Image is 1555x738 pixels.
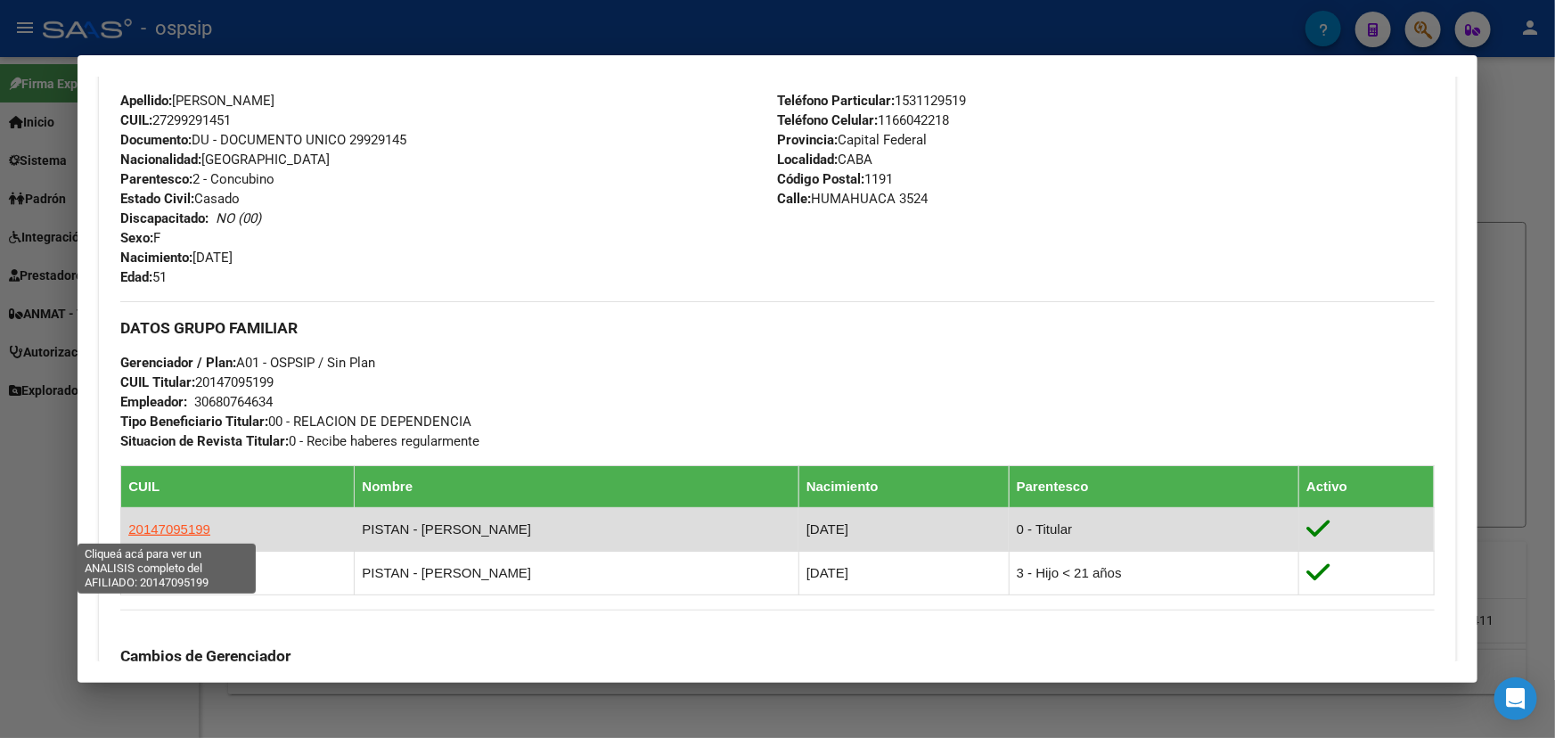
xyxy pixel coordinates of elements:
strong: Sexo: [120,230,153,246]
th: Nacimiento [798,466,1009,508]
strong: Teléfono Particular: [778,93,896,109]
span: CABA [778,152,873,168]
i: NO (00) [216,210,261,226]
strong: Tipo Beneficiario Titular: [120,414,268,430]
strong: Nacionalidad: [120,152,201,168]
span: HUMAHUACA 3524 [778,191,929,207]
td: PISTAN - [PERSON_NAME] [355,552,798,595]
h3: Cambios de Gerenciador [120,646,1435,666]
strong: Teléfono Celular: [778,112,879,128]
strong: Estado Civil: [120,191,194,207]
strong: Documento: [120,132,192,148]
th: Activo [1299,466,1435,508]
span: 1531129519 [778,93,967,109]
span: 20147095199 [120,374,274,390]
span: A01 - OSPSIP / Sin Plan [120,355,375,371]
span: [GEOGRAPHIC_DATA] [120,152,330,168]
strong: Nacimiento: [120,250,192,266]
td: 0 - Titular [1009,508,1298,552]
span: 20503254337 [128,565,210,580]
strong: Calle: [778,191,812,207]
strong: Empleador: [120,394,187,410]
strong: Localidad: [778,152,839,168]
span: 2 - Concubino [120,171,274,187]
strong: Situacion de Revista Titular: [120,433,289,449]
strong: Parentesco: [120,171,192,187]
th: Nombre [355,466,798,508]
span: F [120,230,160,246]
th: CUIL [121,466,355,508]
strong: Código Postal: [778,171,865,187]
strong: Provincia: [778,132,839,148]
td: 3 - Hijo < 21 años [1009,552,1298,595]
span: 00 - RELACION DE DEPENDENCIA [120,414,471,430]
th: Parentesco [1009,466,1298,508]
strong: CUIL Titular: [120,374,195,390]
span: 1166042218 [778,112,950,128]
span: [DATE] [120,250,233,266]
span: DU - DOCUMENTO UNICO 29929145 [120,132,406,148]
span: Casado [120,191,240,207]
strong: Edad: [120,269,152,285]
strong: Gerenciador / Plan: [120,355,236,371]
div: 30680764634 [194,392,273,412]
span: 1191 [778,171,894,187]
strong: Discapacitado: [120,210,209,226]
td: [DATE] [798,552,1009,595]
span: 0 - Recibe haberes regularmente [120,433,479,449]
h3: DATOS GRUPO FAMILIAR [120,318,1435,338]
span: Capital Federal [778,132,928,148]
td: [DATE] [798,508,1009,552]
span: 27299291451 [120,112,231,128]
span: [PERSON_NAME] [120,93,274,109]
div: Open Intercom Messenger [1494,677,1537,720]
strong: CUIL: [120,112,152,128]
span: 51 [120,269,167,285]
td: PISTAN - [PERSON_NAME] [355,508,798,552]
span: 20147095199 [128,521,210,537]
strong: Apellido: [120,93,172,109]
